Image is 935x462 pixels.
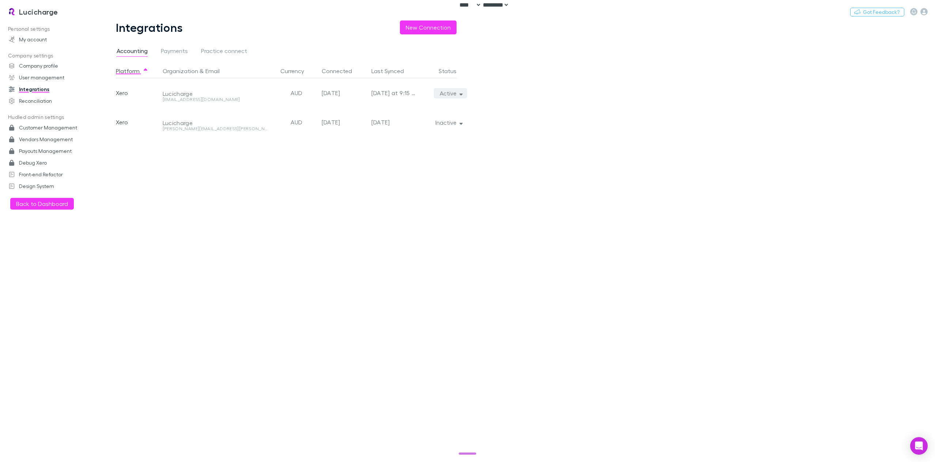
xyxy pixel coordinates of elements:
a: Payouts Management [1,145,102,157]
a: Integrations [1,83,102,95]
button: Currency [280,64,313,78]
div: [DATE] [322,108,366,137]
p: Company settings [1,51,102,60]
button: Last Synced [371,64,413,78]
p: Personal settings [1,25,102,34]
h3: Lucicharge [19,7,58,16]
div: & [163,64,272,78]
div: Xero [116,108,160,137]
a: Reconciliation [1,95,102,107]
div: Lucicharge [163,119,268,127]
button: Connected [322,64,361,78]
button: New Connection [400,20,457,34]
a: Customer Management [1,122,102,134]
a: Company profile [1,60,102,72]
button: Platform [116,64,148,78]
span: Accounting [117,47,148,57]
span: Practice connect [201,47,247,57]
h1: Integrations [116,20,183,34]
img: Lucicharge's Logo [7,7,16,16]
a: Front-end Refactor [1,169,102,180]
div: [PERSON_NAME][EMAIL_ADDRESS][PERSON_NAME][DOMAIN_NAME] [163,127,268,131]
button: Status [439,64,465,78]
div: Open Intercom Messenger [910,437,928,455]
button: Got Feedback? [850,8,904,16]
a: Lucicharge [3,3,63,20]
div: AUD [275,78,319,108]
button: Active [434,88,467,98]
a: User management [1,72,102,83]
div: [DATE] [371,108,418,137]
a: Vendors Management [1,134,102,145]
div: Xero [116,78,160,108]
div: Lucicharge [163,90,268,97]
button: Organization [163,64,198,78]
div: [DATE] at 9:15 PM [371,78,418,108]
div: [DATE] [322,78,366,108]
a: Design System [1,180,102,192]
button: Email [205,64,220,78]
a: Debug Xero [1,157,102,169]
button: Inactive [429,117,467,128]
div: [EMAIL_ADDRESS][DOMAIN_NAME] [163,97,268,102]
p: Hudled admin settings [1,113,102,122]
button: Back to Dashboard [10,198,74,210]
a: My account [1,34,102,45]
span: Payments [161,47,188,57]
div: AUD [275,108,319,137]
